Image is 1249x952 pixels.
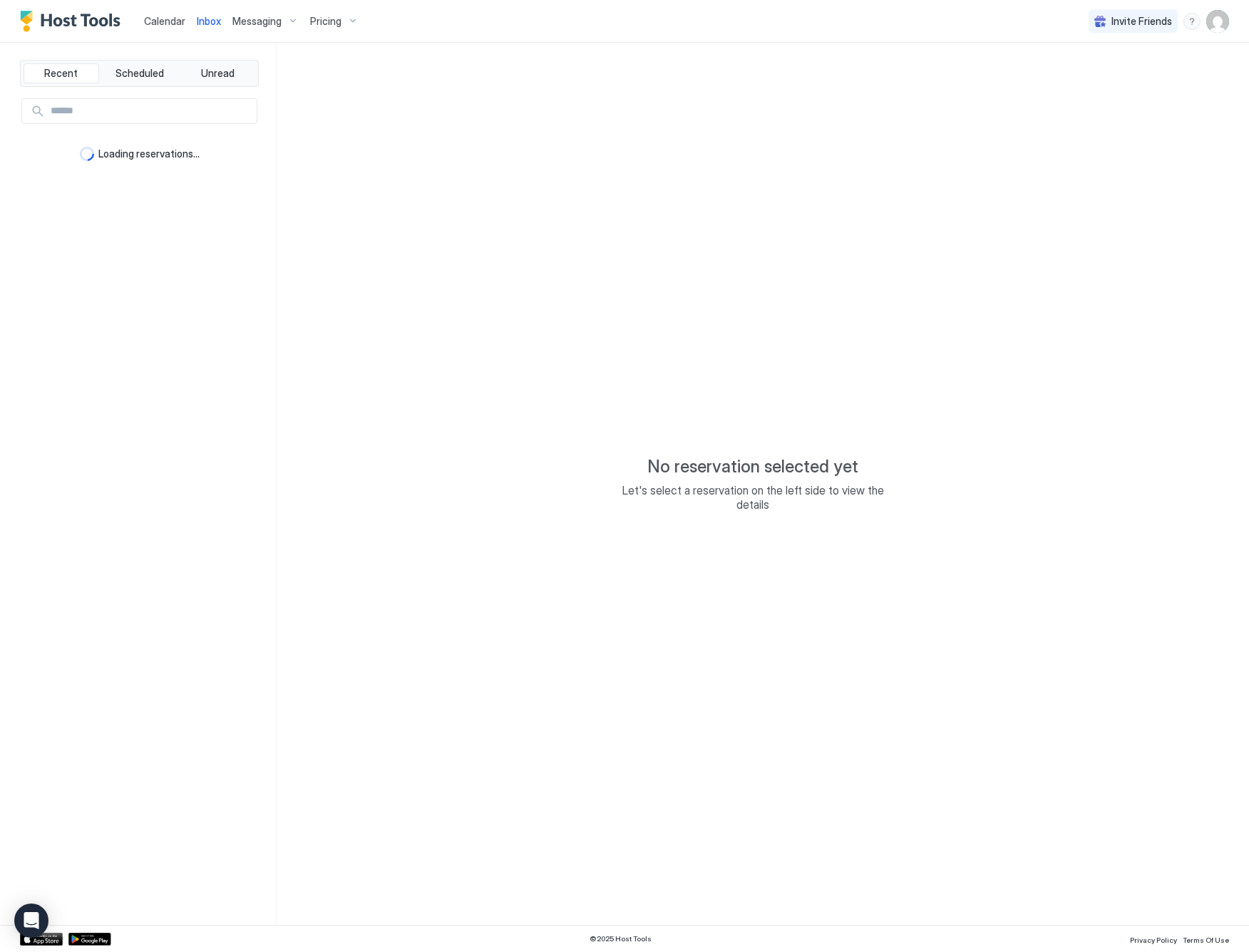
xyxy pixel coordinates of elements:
[232,15,282,28] span: Messaging
[1130,931,1177,946] a: Privacy Policy
[310,15,341,28] span: Pricing
[1111,15,1172,28] span: Invite Friends
[14,904,48,938] div: Open Intercom Messenger
[102,63,178,83] button: Scheduled
[144,15,185,27] span: Calendar
[115,67,164,80] span: Scheduled
[45,99,257,123] input: Input Field
[68,933,111,946] a: Google Play Store
[1183,936,1229,944] span: Terms Of Use
[1206,10,1229,33] div: User profile
[20,60,259,87] div: tab-group
[647,456,858,477] span: No reservation selected yet
[197,15,221,27] span: Inbox
[1183,13,1201,30] div: menu
[24,63,99,83] button: Recent
[1183,931,1229,946] a: Terms Of Use
[180,63,255,83] button: Unread
[20,11,127,32] a: Host Tools Logo
[201,67,235,80] span: Unread
[1130,936,1177,944] span: Privacy Policy
[20,933,63,946] a: App Store
[197,14,221,29] a: Inbox
[610,483,895,512] span: Let's select a reservation on the left side to view the details
[44,67,78,80] span: Recent
[590,934,652,943] span: © 2025 Host Tools
[144,14,185,29] a: Calendar
[98,148,200,160] span: Loading reservations...
[80,147,94,161] div: loading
